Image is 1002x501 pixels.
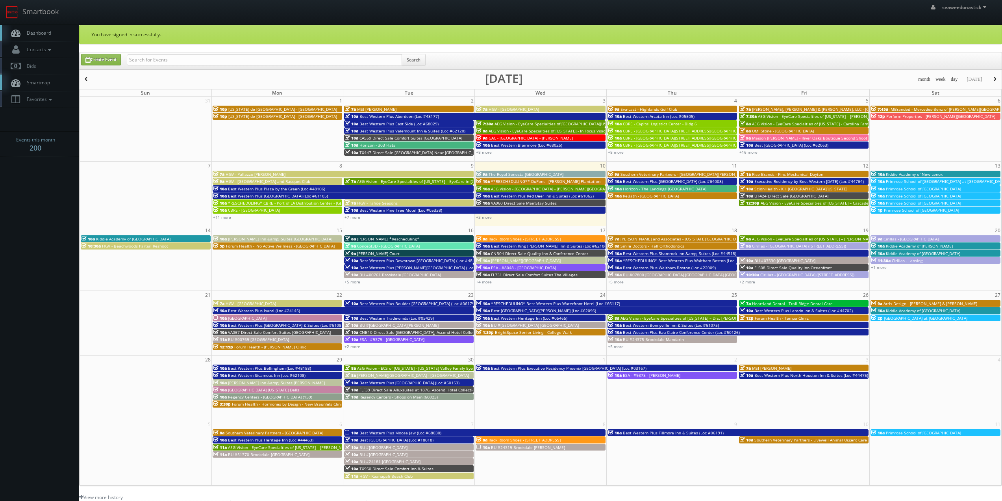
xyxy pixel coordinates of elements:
span: 9a [345,251,356,256]
span: VA960 Direct Sale MainStay Suites [491,200,557,206]
span: Best [GEOGRAPHIC_DATA] (Loc #62063) [754,142,828,148]
span: FL508 Direct Sale Quality Inn Oceanfront [754,265,832,270]
span: HGV - [GEOGRAPHIC_DATA] and Racquet Club [226,179,310,184]
span: AEG Vision - ECS of [US_STATE] - [US_STATE] Valley Family Eye Care [357,365,483,371]
span: Rack Room Shoes - [STREET_ADDRESS] [489,437,561,443]
a: +5 more [608,279,624,285]
span: 8a [740,128,751,134]
span: 10a [871,308,885,313]
span: 7a [476,106,487,112]
span: ESA - #9379 - [GEOGRAPHIC_DATA] [359,337,424,342]
span: 10a [476,265,490,270]
span: 3:30p [213,401,231,407]
span: *RESCHEDULING* Best Western Plus Waltham Boston (Loc #22009) [623,258,751,263]
span: BU #07530 [GEOGRAPHIC_DATA] [754,258,815,263]
span: 10a [740,372,753,378]
span: 10a [345,315,358,321]
span: BU #24375 Brookdale Mandarin [623,337,684,342]
span: HGV - Tahoe Seasons [357,200,398,206]
span: ScionHealth - KH [GEOGRAPHIC_DATA][US_STATE] [754,186,847,192]
span: 10:30a [81,243,101,249]
span: Best Western Sicamous Inn (Loc #62108) [228,372,306,378]
span: 8a [608,315,619,321]
span: 10a [476,142,490,148]
span: Cirillas - [GEOGRAPHIC_DATA] ([STREET_ADDRESS]) [752,243,846,249]
span: Best Western Arcata Inn (Loc #05505) [623,114,695,119]
span: Best Western Plus Shamrock Inn &amp; Suites (Loc #44518) [623,251,736,256]
span: 10a [476,193,490,199]
span: Concept3D - [GEOGRAPHIC_DATA] [357,243,420,249]
a: +1 more [871,264,887,270]
span: BU #00761 Brookdale [GEOGRAPHIC_DATA] [359,272,441,278]
span: Best Western Plus Boulder [GEOGRAPHIC_DATA] (Loc #06179) [359,301,476,306]
span: 10a [740,258,753,263]
span: Best Western Plus [GEOGRAPHIC_DATA] (Loc #50153) [359,380,459,386]
span: 9a [608,171,619,177]
span: 9a [871,301,882,306]
span: Best Western Plus Heritage Inn (Loc #44463) [228,437,313,443]
span: The Royal Sonesta [GEOGRAPHIC_DATA] [489,171,563,177]
span: Best Western Plus Red Deer Inn & Suites (Loc #61062) [491,193,594,199]
span: AEG Vision - EyeCare Specialties of [GEOGRAPHIC_DATA][US_STATE] - [GEOGRAPHIC_DATA] [495,121,663,127]
span: 8a [213,430,224,436]
span: 10a [213,200,227,206]
span: AEG Vision - EyeCare Specialties of [US_STATE] – [PERSON_NAME] Vision [758,114,894,119]
span: 10a [345,265,358,270]
span: Best [GEOGRAPHIC_DATA][PERSON_NAME] (Loc #62096) [491,308,596,313]
span: 7a [608,236,619,242]
span: 7:30a [740,114,757,119]
span: BU #00769 [GEOGRAPHIC_DATA] [228,337,289,342]
span: Best Western Pine Tree Motel (Loc #05338) [359,207,442,213]
span: 8a [476,236,487,242]
span: [GEOGRAPHIC_DATA] [US_STATE] Dells [228,387,299,393]
span: Horizon - 303 Flats [359,142,395,148]
span: CBRE - [GEOGRAPHIC_DATA] [228,207,280,213]
span: 10a [740,193,753,199]
span: 5p [213,243,225,249]
span: 10a [345,337,358,342]
span: 7:30a [476,121,493,127]
span: Best Western Plus Bellingham (Loc #48188) [228,365,311,371]
span: Kiddie Academy of [PERSON_NAME] [886,243,953,249]
span: 8a [476,128,487,134]
a: +5 more [344,279,360,285]
span: 10a [345,430,358,436]
span: Kiddie Academy of New Lenox [886,171,943,177]
span: AEG Vision - EyeCare Specialties of [US_STATE] – Drs. [PERSON_NAME] and [PERSON_NAME]-Ost and Ass... [620,315,852,321]
span: Best Western Heritage Inn (Loc #05465) [491,315,567,321]
span: 10a [213,193,227,199]
span: [PERSON_NAME] Inn &amp; Suites [PERSON_NAME] [228,380,325,386]
a: +2 more [344,344,360,349]
a: +11 more [213,214,231,220]
span: 7:45a [871,106,888,112]
span: HGV - Pallazzo [PERSON_NAME] [226,171,285,177]
button: week [933,74,948,84]
span: [PERSON_NAME] and Associates - [US_STATE][GEOGRAPHIC_DATA] [620,236,744,242]
span: 8a [608,243,619,249]
span: Best Western Plus [GEOGRAPHIC_DATA] & Suites (Loc #61086) [228,322,345,328]
span: 10a [871,251,885,256]
span: 10a [345,258,358,263]
span: 10a [81,236,95,242]
span: 10a [213,372,227,378]
span: 10a [608,135,622,141]
span: HGV - Beachwoods Partial Reshoot [102,243,168,249]
span: Primrose School of [GEOGRAPHIC_DATA] [884,207,959,213]
span: 10p [213,114,227,119]
a: +8 more [608,149,624,155]
span: 1a [740,171,751,177]
span: 10a [213,322,227,328]
span: 10a [608,372,622,378]
span: Horizon - The Landings [GEOGRAPHIC_DATA] [623,186,706,192]
span: Best Western Plus East Side (Loc #68029) [359,121,439,127]
span: 10a [608,330,622,335]
span: 10a [345,437,358,443]
span: 10a [476,315,490,321]
span: 10a [476,308,490,313]
span: AEG Vision - EyeCare Specialties of [US_STATE] - Carolina Family Vision [752,121,885,127]
span: 10a [871,243,885,249]
span: Forum Health - Hormones by Design - New Braunfels Clinic [232,401,344,407]
span: 10a [213,315,227,321]
span: Kiddie Academy of [GEOGRAPHIC_DATA] [886,251,960,256]
span: Arris Design - [PERSON_NAME] & [PERSON_NAME] [883,301,977,306]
